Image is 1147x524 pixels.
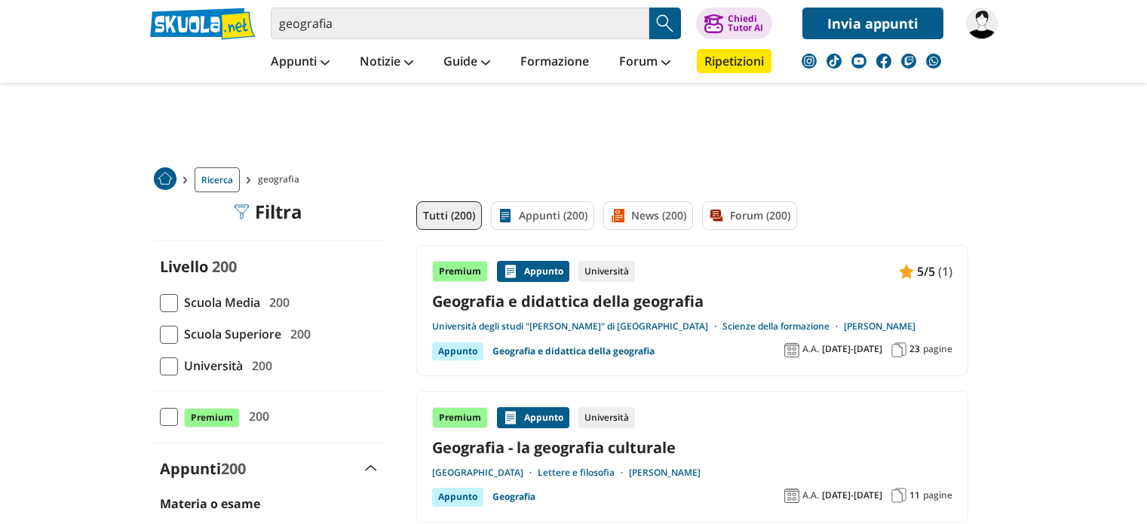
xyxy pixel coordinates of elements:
[492,488,535,506] a: Geografia
[649,8,681,39] button: Search Button
[432,467,538,479] a: [GEOGRAPHIC_DATA]
[271,8,649,39] input: Cerca appunti, riassunti o versioni
[432,320,722,332] a: Università degli studi "[PERSON_NAME]" di [GEOGRAPHIC_DATA]
[578,261,635,282] div: Università
[702,201,797,230] a: Forum (200)
[899,264,914,279] img: Appunti contenuto
[184,408,240,427] span: Premium
[160,495,260,512] label: Materia o esame
[432,261,488,282] div: Premium
[221,458,246,479] span: 200
[827,54,842,69] img: tiktok
[497,407,569,428] div: Appunto
[243,406,269,426] span: 200
[234,204,249,219] img: Filtra filtri mobile
[365,465,377,471] img: Apri e chiudi sezione
[844,320,915,332] a: [PERSON_NAME]
[440,49,494,76] a: Guide
[246,356,272,375] span: 200
[538,467,629,479] a: Lettere e filosofia
[938,262,952,281] span: (1)
[154,167,176,190] img: Home
[263,293,290,312] span: 200
[284,324,311,344] span: 200
[697,49,771,73] a: Ripetizioni
[851,54,866,69] img: youtube
[178,356,243,375] span: Università
[503,410,518,425] img: Appunti contenuto
[802,54,817,69] img: instagram
[966,8,998,39] img: michela.fabietti
[416,201,482,230] a: Tutti (200)
[923,489,952,501] span: pagine
[432,291,952,311] a: Geografia e didattica della geografia
[802,8,943,39] a: Invia appunti
[603,201,693,230] a: News (200)
[160,256,208,277] label: Livello
[195,167,240,192] a: Ricerca
[917,262,935,281] span: 5/5
[876,54,891,69] img: facebook
[212,256,237,277] span: 200
[610,208,625,223] img: News filtro contenuto
[234,201,302,222] div: Filtra
[178,293,260,312] span: Scuola Media
[696,8,772,39] button: ChiediTutor AI
[178,324,281,344] span: Scuola Superiore
[497,261,569,282] div: Appunto
[629,467,701,479] a: [PERSON_NAME]
[498,208,513,223] img: Appunti filtro contenuto
[356,49,417,76] a: Notizie
[891,342,906,357] img: Pagine
[267,49,333,76] a: Appunti
[154,167,176,192] a: Home
[517,49,593,76] a: Formazione
[901,54,916,69] img: twitch
[432,437,952,458] a: Geografia - la geografia culturale
[891,488,906,503] img: Pagine
[784,488,799,503] img: Anno accademico
[909,489,920,501] span: 11
[822,343,882,355] span: [DATE]-[DATE]
[909,343,920,355] span: 23
[432,407,488,428] div: Premium
[578,407,635,428] div: Università
[615,49,674,76] a: Forum
[802,489,819,501] span: A.A.
[784,342,799,357] img: Anno accademico
[926,54,941,69] img: WhatsApp
[160,458,246,479] label: Appunti
[822,489,882,501] span: [DATE]-[DATE]
[709,208,724,223] img: Forum filtro contenuto
[491,201,594,230] a: Appunti (200)
[503,264,518,279] img: Appunti contenuto
[432,488,483,506] div: Appunto
[432,342,483,360] div: Appunto
[492,342,655,360] a: Geografia e didattica della geografia
[722,320,844,332] a: Scienze della formazione
[258,167,305,192] span: geografia
[728,14,763,32] div: Chiedi Tutor AI
[654,12,676,35] img: Cerca appunti, riassunti o versioni
[802,343,819,355] span: A.A.
[923,343,952,355] span: pagine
